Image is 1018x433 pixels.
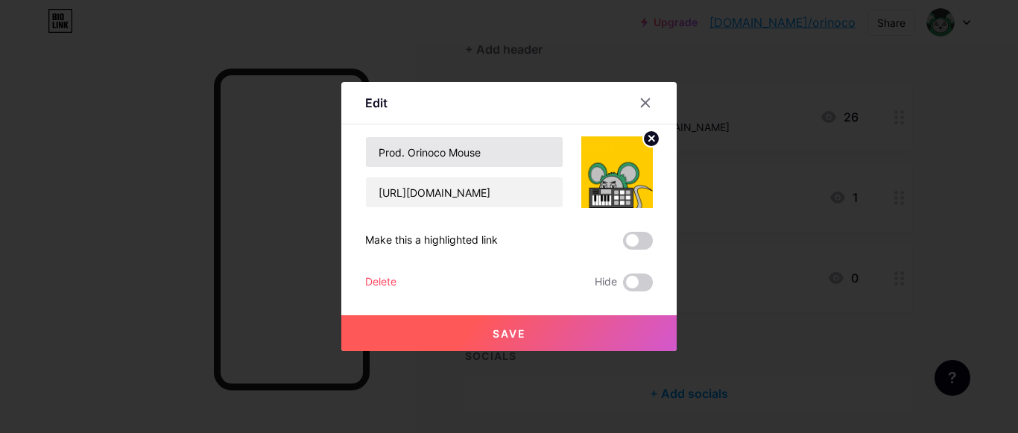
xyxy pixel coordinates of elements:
[581,136,653,208] img: link_thumbnail
[365,274,396,291] div: Delete
[595,274,617,291] span: Hide
[365,94,388,112] div: Edit
[366,137,563,167] input: Title
[493,327,526,340] span: Save
[365,232,498,250] div: Make this a highlighted link
[341,315,677,351] button: Save
[366,177,563,207] input: URL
